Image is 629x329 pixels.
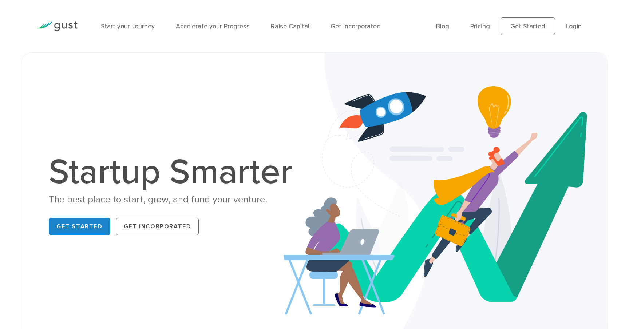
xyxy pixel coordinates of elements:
a: Get Incorporated [116,218,199,235]
a: Get Started [49,218,110,235]
a: Raise Capital [271,23,309,30]
a: Pricing [470,23,490,30]
div: The best place to start, grow, and fund your venture. [49,193,300,206]
a: Blog [436,23,449,30]
a: Start your Journey [101,23,155,30]
a: Get Started [501,17,555,35]
img: Gust Logo [37,21,78,31]
a: Login [566,23,582,30]
a: Get Incorporated [331,23,381,30]
a: Accelerate your Progress [176,23,250,30]
h1: Startup Smarter [49,155,300,190]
